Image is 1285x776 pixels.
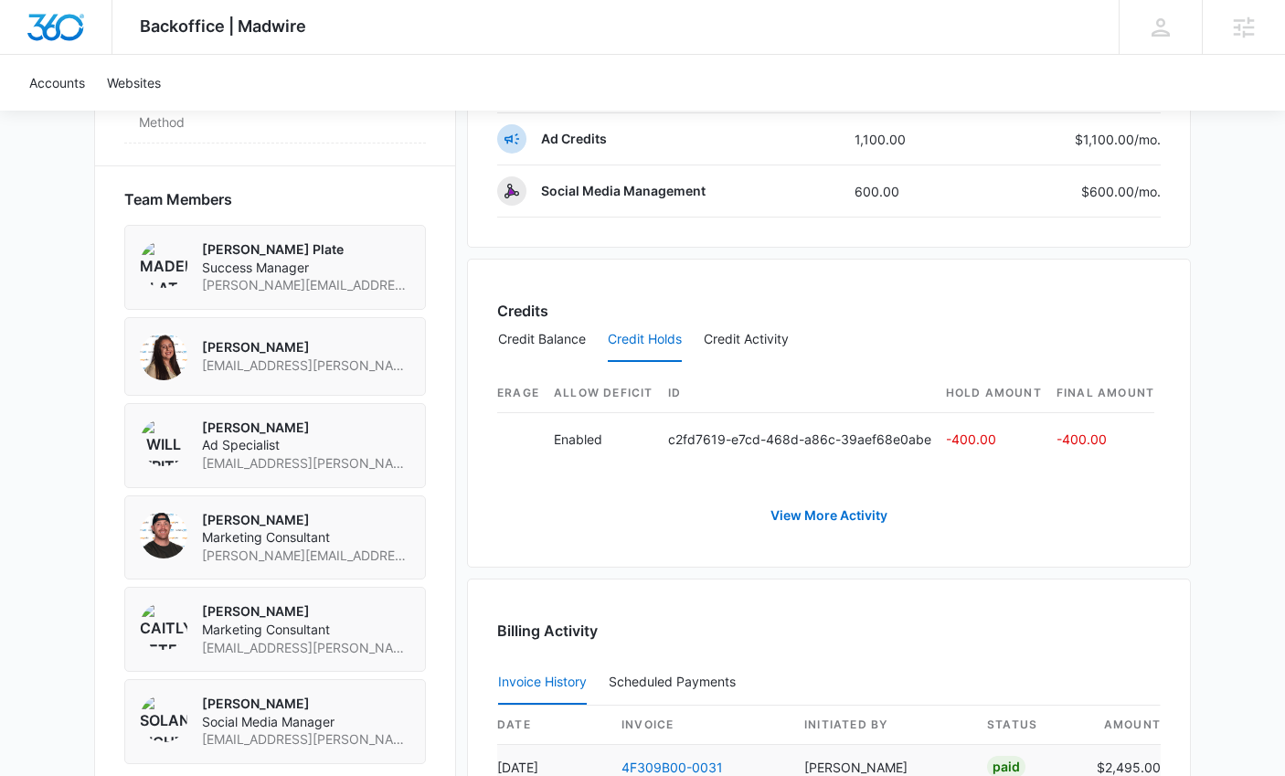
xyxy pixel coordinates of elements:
[202,454,410,473] span: [EMAIL_ADDRESS][PERSON_NAME][DOMAIN_NAME]
[140,511,187,558] img: Kyle Lewis
[124,188,232,210] span: Team Members
[1134,184,1161,199] span: /mo.
[621,760,723,775] a: 4F309B00-0031
[840,113,972,165] td: 1,100.00
[202,602,410,621] p: [PERSON_NAME]
[1057,385,1154,401] span: Final Amount
[1057,430,1154,449] p: -400.00
[1134,132,1161,147] span: /mo.
[972,706,1082,745] th: status
[840,165,972,218] td: 600.00
[202,436,410,454] span: Ad Specialist
[139,93,212,132] dt: Collection Method
[752,494,906,537] a: View More Activity
[202,528,410,547] span: Marketing Consultant
[946,430,1042,449] p: -400.00
[1075,182,1161,201] p: $600.00
[202,511,410,529] p: [PERSON_NAME]
[140,16,306,36] span: Backoffice | Madwire
[140,419,187,466] img: Will Fritz
[607,706,790,745] th: invoice
[202,356,410,375] span: [EMAIL_ADDRESS][PERSON_NAME][DOMAIN_NAME]
[202,338,410,356] p: [PERSON_NAME]
[202,639,410,657] span: [EMAIL_ADDRESS][PERSON_NAME][DOMAIN_NAME]
[202,713,410,731] span: Social Media Manager
[124,82,426,144] div: Collection MethodCharge Automatically
[140,333,187,380] img: Audriana Talamantes
[96,55,172,111] a: Websites
[668,385,931,401] span: ID
[1082,706,1161,745] th: amount
[202,730,410,749] span: [EMAIL_ADDRESS][PERSON_NAME][DOMAIN_NAME]
[790,706,972,745] th: Initiated By
[202,695,410,713] p: [PERSON_NAME]
[202,240,410,259] p: [PERSON_NAME] Plate
[608,318,682,362] button: Credit Holds
[609,675,743,688] div: Scheduled Payments
[497,620,1161,642] h3: Billing Activity
[554,430,653,449] p: Enabled
[704,318,789,362] button: Credit Activity
[202,621,410,639] span: Marketing Consultant
[18,55,96,111] a: Accounts
[202,259,410,277] span: Success Manager
[140,602,187,650] img: Caitlyn Peters
[554,385,653,401] span: Allow Deficit
[541,130,607,148] p: Ad Credits
[668,430,931,449] p: c2fd7619-e7cd-468d-a86c-39aef68e0abe
[202,547,410,565] span: [PERSON_NAME][EMAIL_ADDRESS][PERSON_NAME][DOMAIN_NAME]
[202,419,410,437] p: [PERSON_NAME]
[946,385,1042,401] span: Hold Amount
[202,276,410,294] span: [PERSON_NAME][EMAIL_ADDRESS][DOMAIN_NAME]
[498,318,586,362] button: Credit Balance
[497,706,607,745] th: date
[541,182,706,200] p: Social Media Management
[497,300,548,322] h3: Credits
[140,240,187,288] img: Madeline Plate
[1075,130,1161,149] p: $1,100.00
[498,661,587,705] button: Invoice History
[140,695,187,742] img: Solange Richter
